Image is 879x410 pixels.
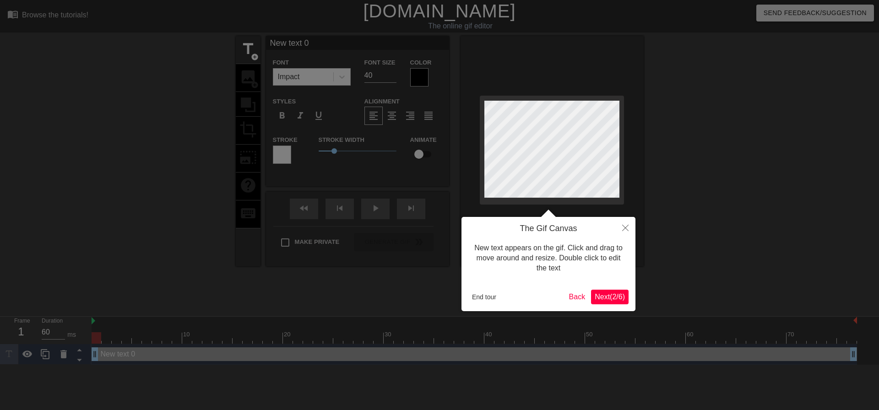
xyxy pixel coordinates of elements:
button: Back [565,290,589,304]
button: Next [591,290,629,304]
span: Next ( 2 / 6 ) [595,293,625,301]
button: End tour [468,290,500,304]
div: New text appears on the gif. Click and drag to move around and resize. Double click to edit the text [468,234,629,283]
h4: The Gif Canvas [468,224,629,234]
button: Close [615,217,635,238]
